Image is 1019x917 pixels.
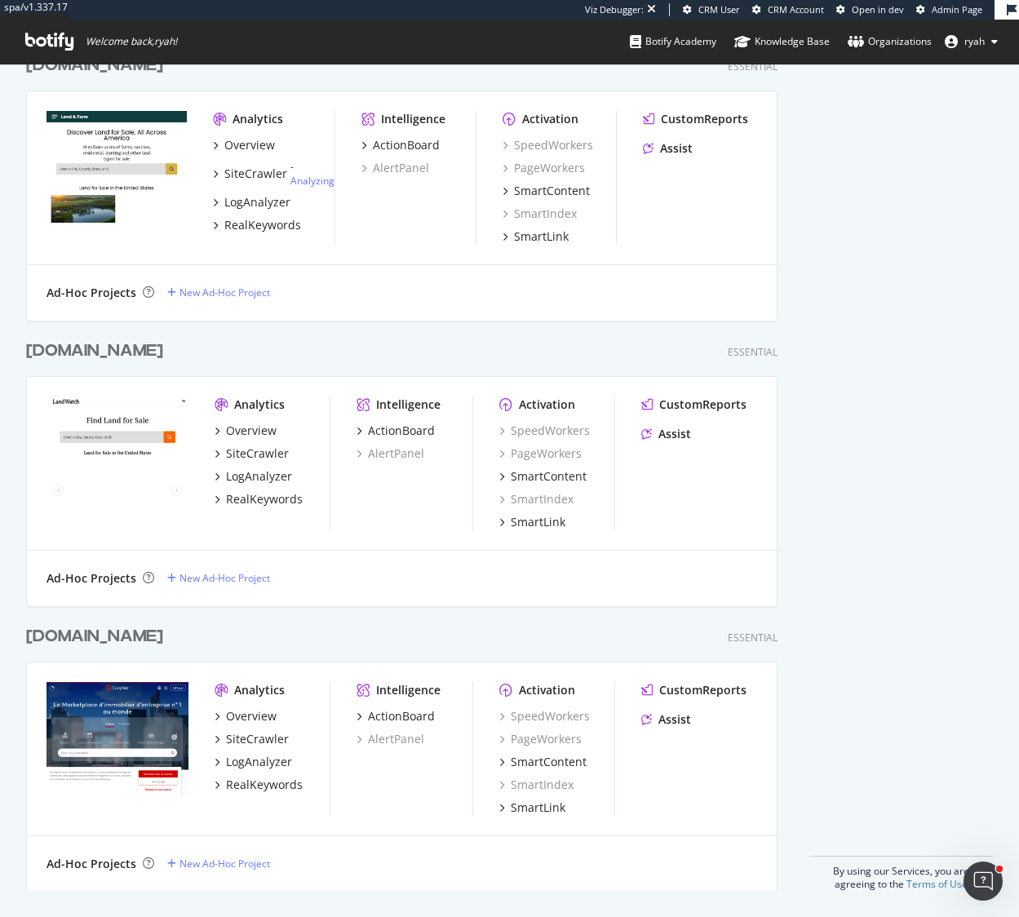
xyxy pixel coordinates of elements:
a: AlertPanel [361,160,429,176]
div: Analytics [234,682,285,698]
a: ActionBoard [357,423,435,439]
a: SiteCrawler- Analyzing [213,160,334,188]
div: By using our Services, you are agreeing to the [809,856,993,891]
div: Botify Academy [630,33,716,50]
div: SpeedWorkers [499,708,590,724]
a: Overview [215,708,277,724]
div: [DOMAIN_NAME] [26,339,163,363]
a: RealKeywords [215,777,303,793]
div: Overview [226,423,277,439]
div: LogAnalyzer [224,194,290,210]
a: CustomReports [643,111,748,127]
a: Admin Page [916,3,982,16]
div: ActionBoard [368,423,435,439]
a: CRM User [683,3,740,16]
div: SiteCrawler [224,166,287,182]
a: Organizations [848,20,932,64]
div: Activation [519,682,575,698]
div: Viz Debugger: [585,3,644,16]
div: PageWorkers [499,731,582,747]
a: Assist [643,140,693,157]
img: landandfarm.com [47,111,187,224]
iframe: Intercom live chat [964,862,1003,901]
a: SmartIndex [499,777,574,793]
a: Knowledge Base [734,20,830,64]
a: LogAnalyzer [215,468,292,485]
a: SmartContent [499,754,587,770]
div: Intelligence [381,111,445,127]
div: Organizations [848,33,932,50]
a: AlertPanel [357,731,424,747]
a: CustomReports [641,682,747,698]
div: SmartLink [511,800,565,816]
div: SiteCrawler [226,731,289,747]
div: Ad-Hoc Projects [47,285,136,301]
div: CustomReports [661,111,748,127]
a: RealKeywords [215,491,303,507]
div: New Ad-Hoc Project [179,857,270,870]
a: Botify Academy [630,20,716,64]
a: CustomReports [641,396,747,413]
span: Open in dev [852,3,904,16]
div: LogAnalyzer [226,468,292,485]
div: SpeedWorkers [499,423,590,439]
div: New Ad-Hoc Project [179,571,270,585]
a: Overview [213,137,275,153]
a: SmartLink [503,228,569,245]
a: [DOMAIN_NAME] [26,339,170,363]
a: SiteCrawler [215,445,289,462]
a: ActionBoard [357,708,435,724]
div: Assist [660,140,693,157]
a: PageWorkers [499,445,582,462]
div: Knowledge Base [734,33,830,50]
div: Intelligence [376,682,441,698]
div: SiteCrawler [226,445,289,462]
div: - [290,160,334,188]
a: New Ad-Hoc Project [167,857,270,870]
a: Assist [641,426,691,442]
span: Admin Page [932,3,982,16]
div: Essential [728,60,778,73]
a: PageWorkers [503,160,585,176]
div: RealKeywords [224,217,301,233]
span: ryah [964,34,985,48]
a: ActionBoard [361,137,440,153]
span: CRM User [698,3,740,16]
a: SpeedWorkers [503,137,593,153]
div: RealKeywords [226,491,303,507]
a: SmartContent [499,468,587,485]
a: Overview [215,423,277,439]
div: CustomReports [659,682,747,698]
a: SmartLink [499,514,565,530]
a: SmartContent [503,183,590,199]
div: CustomReports [659,396,747,413]
a: [DOMAIN_NAME] [26,54,170,78]
a: SmartIndex [499,491,574,507]
div: Ad-Hoc Projects [47,570,136,587]
div: Analytics [234,396,285,413]
a: SmartLink [499,800,565,816]
img: loopnet.fr [47,682,188,795]
button: ryah [932,29,1011,55]
div: SmartLink [514,228,569,245]
div: SmartContent [514,183,590,199]
div: SmartLink [511,514,565,530]
a: AlertPanel [357,445,424,462]
a: SiteCrawler [215,731,289,747]
a: [DOMAIN_NAME] [26,625,170,649]
div: [DOMAIN_NAME] [26,54,163,78]
a: RealKeywords [213,217,301,233]
a: New Ad-Hoc Project [167,571,270,585]
a: SmartIndex [503,206,577,222]
div: RealKeywords [226,777,303,793]
a: LogAnalyzer [213,194,290,210]
div: Assist [658,711,691,728]
a: Analyzing [290,174,334,188]
div: LogAnalyzer [226,754,292,770]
